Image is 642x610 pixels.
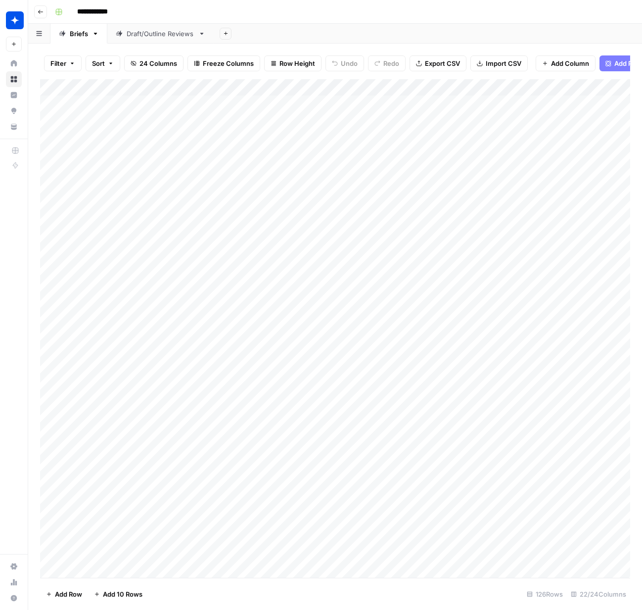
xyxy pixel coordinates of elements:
span: Import CSV [486,58,521,68]
span: Export CSV [425,58,460,68]
div: 126 Rows [523,586,567,602]
div: 22/24 Columns [567,586,630,602]
span: Add Column [551,58,589,68]
img: Wiz Logo [6,11,24,29]
a: Insights [6,87,22,103]
a: Your Data [6,119,22,135]
span: Row Height [279,58,315,68]
button: Undo [325,55,364,71]
button: Import CSV [470,55,528,71]
div: Draft/Outline Reviews [127,29,194,39]
span: Add Row [55,589,82,599]
button: Redo [368,55,406,71]
a: Briefs [50,24,107,44]
button: Add Row [40,586,88,602]
button: 24 Columns [124,55,183,71]
span: Freeze Columns [203,58,254,68]
a: Home [6,55,22,71]
span: Undo [341,58,358,68]
button: Filter [44,55,82,71]
button: Add Column [536,55,596,71]
button: Freeze Columns [187,55,260,71]
button: Export CSV [410,55,466,71]
a: Opportunities [6,103,22,119]
span: Redo [383,58,399,68]
button: Help + Support [6,590,22,606]
span: Sort [92,58,105,68]
button: Row Height [264,55,321,71]
button: Workspace: Wiz [6,8,22,33]
div: Briefs [70,29,88,39]
span: Add 10 Rows [103,589,142,599]
button: Add 10 Rows [88,586,148,602]
a: Usage [6,574,22,590]
a: Settings [6,559,22,574]
span: 24 Columns [139,58,177,68]
a: Draft/Outline Reviews [107,24,214,44]
a: Browse [6,71,22,87]
button: Sort [86,55,120,71]
span: Filter [50,58,66,68]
